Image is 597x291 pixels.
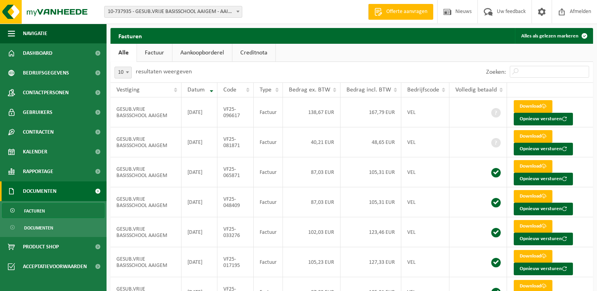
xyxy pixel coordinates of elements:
td: Factuur [254,157,283,187]
span: Type [260,87,271,93]
td: 138,67 EUR [283,97,341,127]
td: [DATE] [182,127,217,157]
td: VEL [401,157,449,187]
td: GESUB.VRIJE BASISSCHOOL AAIGEM [110,247,182,277]
span: Documenten [23,181,56,201]
span: Navigatie [23,24,47,43]
td: VF25-017195 [217,247,254,277]
button: Opnieuw versturen [514,143,573,155]
td: Factuur [254,97,283,127]
a: Factuur [137,44,172,62]
td: VEL [401,127,449,157]
td: VF25-096617 [217,97,254,127]
a: Alle [110,44,137,62]
span: Code [223,87,236,93]
a: Creditnota [232,44,275,62]
td: [DATE] [182,157,217,187]
td: 123,46 EUR [341,217,401,247]
td: [DATE] [182,187,217,217]
td: [DATE] [182,247,217,277]
td: 105,31 EUR [341,187,401,217]
button: Alles als gelezen markeren [515,28,592,44]
span: Dashboard [23,43,52,63]
button: Opnieuw versturen [514,263,573,275]
label: resultaten weergeven [136,69,192,75]
button: Opnieuw versturen [514,233,573,245]
a: Download [514,130,552,143]
button: Opnieuw versturen [514,173,573,185]
td: Factuur [254,127,283,157]
td: VF25-081871 [217,127,254,157]
td: 87,03 EUR [283,187,341,217]
td: VF25-048409 [217,187,254,217]
span: Rapportage [23,162,53,181]
a: Documenten [2,220,105,235]
td: GESUB.VRIJE BASISSCHOOL AAIGEM [110,217,182,247]
td: GESUB.VRIJE BASISSCHOOL AAIGEM [110,127,182,157]
td: Factuur [254,187,283,217]
td: 105,23 EUR [283,247,341,277]
span: 10 [115,67,131,78]
span: Bedrag ex. BTW [289,87,330,93]
td: [DATE] [182,217,217,247]
td: Factuur [254,217,283,247]
span: Kalender [23,142,47,162]
span: Gebruikers [23,103,52,122]
a: Download [514,100,552,113]
td: GESUB.VRIJE BASISSCHOOL AAIGEM [110,97,182,127]
td: VEL [401,217,449,247]
span: Acceptatievoorwaarden [23,257,87,276]
span: Vestiging [116,87,140,93]
a: Download [514,220,552,233]
span: Product Shop [23,237,59,257]
span: Datum [187,87,205,93]
td: 48,65 EUR [341,127,401,157]
td: VEL [401,187,449,217]
a: Aankoopborderel [172,44,232,62]
span: Contactpersonen [23,83,69,103]
td: 127,33 EUR [341,247,401,277]
span: Offerte aanvragen [384,8,429,16]
a: Facturen [2,203,105,218]
a: Download [514,250,552,263]
button: Opnieuw versturen [514,113,573,125]
span: 10 [114,67,132,78]
span: Contracten [23,122,54,142]
td: VF25-065871 [217,157,254,187]
span: 10-737935 - GESUB.VRIJE BASISSCHOOL AAIGEM - AAIGEM [104,6,242,18]
td: Factuur [254,247,283,277]
span: 10-737935 - GESUB.VRIJE BASISSCHOOL AAIGEM - AAIGEM [105,6,242,17]
a: Offerte aanvragen [368,4,433,20]
span: Facturen [24,203,45,218]
td: GESUB.VRIJE BASISSCHOOL AAIGEM [110,157,182,187]
span: Bedrag incl. BTW [346,87,391,93]
td: VF25-033276 [217,217,254,247]
button: Opnieuw versturen [514,203,573,215]
td: GESUB.VRIJE BASISSCHOOL AAIGEM [110,187,182,217]
span: Volledig betaald [455,87,497,93]
label: Zoeken: [486,69,506,75]
a: Download [514,190,552,203]
td: 105,31 EUR [341,157,401,187]
td: 87,03 EUR [283,157,341,187]
td: VEL [401,247,449,277]
span: Documenten [24,220,53,235]
h2: Facturen [110,28,150,43]
td: 40,21 EUR [283,127,341,157]
td: [DATE] [182,97,217,127]
td: VEL [401,97,449,127]
a: Download [514,160,552,173]
td: 167,79 EUR [341,97,401,127]
span: Bedrijfscode [407,87,439,93]
td: 102,03 EUR [283,217,341,247]
span: Bedrijfsgegevens [23,63,69,83]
